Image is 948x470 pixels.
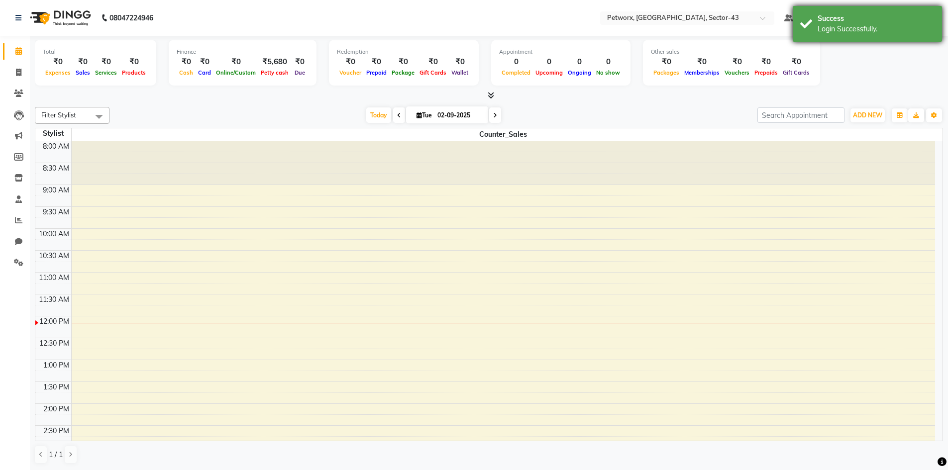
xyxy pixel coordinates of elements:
[41,360,71,371] div: 1:00 PM
[41,163,71,174] div: 8:30 AM
[37,316,71,327] div: 12:00 PM
[682,56,722,68] div: ₹0
[565,56,594,68] div: 0
[533,56,565,68] div: 0
[364,69,389,76] span: Prepaid
[213,56,258,68] div: ₹0
[780,69,812,76] span: Gift Cards
[651,56,682,68] div: ₹0
[337,48,471,56] div: Redemption
[682,69,722,76] span: Memberships
[37,251,71,261] div: 10:30 AM
[594,56,623,68] div: 0
[258,69,291,76] span: Petty cash
[364,56,389,68] div: ₹0
[565,69,594,76] span: Ongoing
[780,56,812,68] div: ₹0
[25,4,94,32] img: logo
[533,69,565,76] span: Upcoming
[43,69,73,76] span: Expenses
[651,48,812,56] div: Other sales
[757,107,844,123] input: Search Appointment
[366,107,391,123] span: Today
[119,69,148,76] span: Products
[499,56,533,68] div: 0
[119,56,148,68] div: ₹0
[177,69,196,76] span: Cash
[41,207,71,217] div: 9:30 AM
[35,128,71,139] div: Stylist
[41,185,71,195] div: 9:00 AM
[850,108,885,122] button: ADD NEW
[722,56,752,68] div: ₹0
[389,56,417,68] div: ₹0
[417,69,449,76] span: Gift Cards
[73,56,93,68] div: ₹0
[818,13,935,24] div: Success
[449,56,471,68] div: ₹0
[818,24,935,34] div: Login Successfully.
[258,56,291,68] div: ₹5,680
[722,69,752,76] span: Vouchers
[177,48,309,56] div: Finance
[196,69,213,76] span: Card
[41,111,76,119] span: Filter Stylist
[37,338,71,349] div: 12:30 PM
[853,111,882,119] span: ADD NEW
[414,111,434,119] span: Tue
[72,128,936,141] span: Counter_Sales
[594,69,623,76] span: No show
[41,404,71,414] div: 2:00 PM
[651,69,682,76] span: Packages
[93,56,119,68] div: ₹0
[337,56,364,68] div: ₹0
[49,450,63,460] span: 1 / 1
[196,56,213,68] div: ₹0
[41,426,71,436] div: 2:30 PM
[37,294,71,305] div: 11:30 AM
[499,69,533,76] span: Completed
[752,56,780,68] div: ₹0
[389,69,417,76] span: Package
[43,56,73,68] div: ₹0
[73,69,93,76] span: Sales
[41,382,71,392] div: 1:30 PM
[337,69,364,76] span: Voucher
[417,56,449,68] div: ₹0
[292,69,308,76] span: Due
[109,4,153,32] b: 08047224946
[291,56,309,68] div: ₹0
[43,48,148,56] div: Total
[41,141,71,152] div: 8:00 AM
[449,69,471,76] span: Wallet
[752,69,780,76] span: Prepaids
[93,69,119,76] span: Services
[434,108,484,123] input: 2025-09-02
[499,48,623,56] div: Appointment
[177,56,196,68] div: ₹0
[37,229,71,239] div: 10:00 AM
[213,69,258,76] span: Online/Custom
[37,273,71,283] div: 11:00 AM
